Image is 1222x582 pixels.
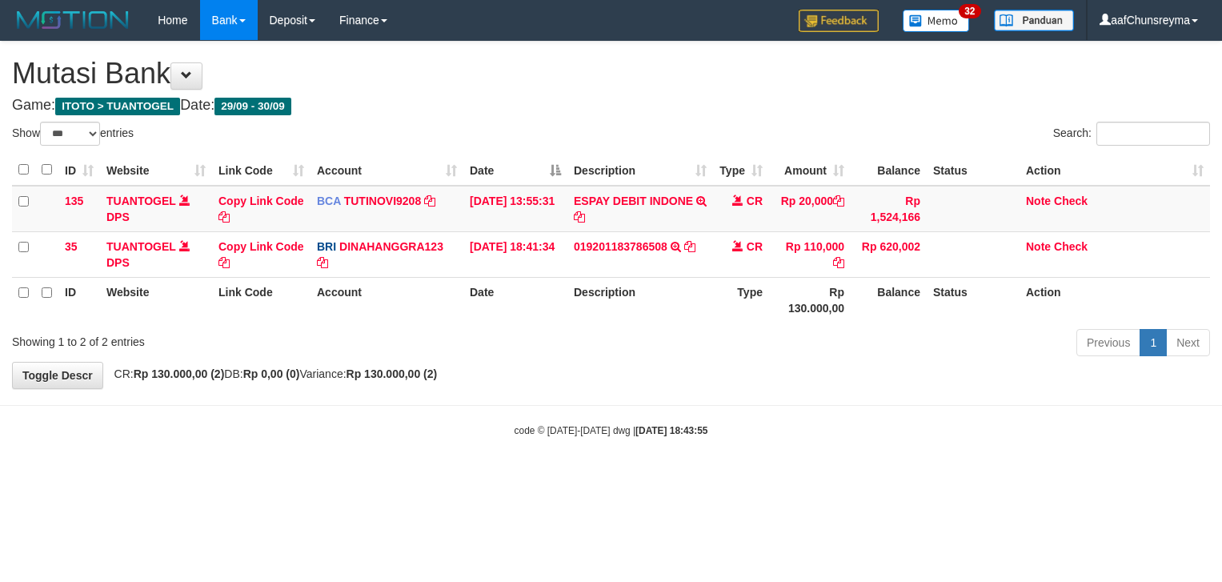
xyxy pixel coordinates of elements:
strong: Rp 130.000,00 (2) [134,367,225,380]
td: Rp 20,000 [769,186,851,232]
th: Date: activate to sort column descending [463,155,567,186]
th: ID: activate to sort column ascending [58,155,100,186]
th: Action: activate to sort column ascending [1020,155,1210,186]
strong: Rp 0,00 (0) [243,367,300,380]
a: Copy Link Code [218,195,304,223]
img: MOTION_logo.png [12,8,134,32]
img: Button%20Memo.svg [903,10,970,32]
a: Copy TUTINOVI9208 to clipboard [424,195,435,207]
span: CR [747,240,763,253]
a: 1 [1140,329,1167,356]
th: Website [100,277,212,323]
a: Copy 019201183786508 to clipboard [684,240,695,253]
a: 019201183786508 [574,240,667,253]
a: Note [1026,195,1051,207]
img: panduan.png [994,10,1074,31]
img: Feedback.jpg [799,10,879,32]
strong: [DATE] 18:43:55 [635,425,707,436]
th: Account [311,277,463,323]
label: Search: [1053,122,1210,146]
span: BCA [317,195,341,207]
a: Check [1054,195,1088,207]
td: DPS [100,231,212,277]
label: Show entries [12,122,134,146]
th: Balance [851,155,927,186]
a: Copy Rp 20,000 to clipboard [833,195,844,207]
a: TUTINOVI9208 [344,195,421,207]
a: Next [1166,329,1210,356]
input: Search: [1096,122,1210,146]
a: Previous [1076,329,1140,356]
td: Rp 110,000 [769,231,851,277]
a: Copy Rp 110,000 to clipboard [833,256,844,269]
span: CR [747,195,763,207]
a: Copy Link Code [218,240,304,269]
a: TUANTOGEL [106,195,176,207]
a: Toggle Descr [12,362,103,389]
th: Action [1020,277,1210,323]
a: Copy DINAHANGGRA123 to clipboard [317,256,328,269]
h1: Mutasi Bank [12,58,1210,90]
select: Showentries [40,122,100,146]
a: ESPAY DEBIT INDONE [574,195,693,207]
div: Showing 1 to 2 of 2 entries [12,327,497,350]
span: 135 [65,195,83,207]
a: TUANTOGEL [106,240,176,253]
span: 35 [65,240,78,253]
th: Status [927,277,1020,323]
th: Balance [851,277,927,323]
th: Account: activate to sort column ascending [311,155,463,186]
th: Type: activate to sort column ascending [713,155,769,186]
span: CR: DB: Variance: [106,367,438,380]
td: [DATE] 18:41:34 [463,231,567,277]
th: ID [58,277,100,323]
th: Website: activate to sort column ascending [100,155,212,186]
td: Rp 1,524,166 [851,186,927,232]
td: DPS [100,186,212,232]
a: Note [1026,240,1051,253]
th: Rp 130.000,00 [769,277,851,323]
th: Date [463,277,567,323]
a: Check [1054,240,1088,253]
th: Status [927,155,1020,186]
th: Type [713,277,769,323]
th: Link Code [212,277,311,323]
small: code © [DATE]-[DATE] dwg | [515,425,708,436]
td: [DATE] 13:55:31 [463,186,567,232]
th: Link Code: activate to sort column ascending [212,155,311,186]
span: 32 [959,4,980,18]
span: ITOTO > TUANTOGEL [55,98,180,115]
strong: Rp 130.000,00 (2) [347,367,438,380]
span: 29/09 - 30/09 [214,98,291,115]
span: BRI [317,240,336,253]
th: Description: activate to sort column ascending [567,155,713,186]
h4: Game: Date: [12,98,1210,114]
td: Rp 620,002 [851,231,927,277]
th: Description [567,277,713,323]
th: Amount: activate to sort column ascending [769,155,851,186]
a: Copy ESPAY DEBIT INDONE to clipboard [574,211,585,223]
a: DINAHANGGRA123 [339,240,443,253]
